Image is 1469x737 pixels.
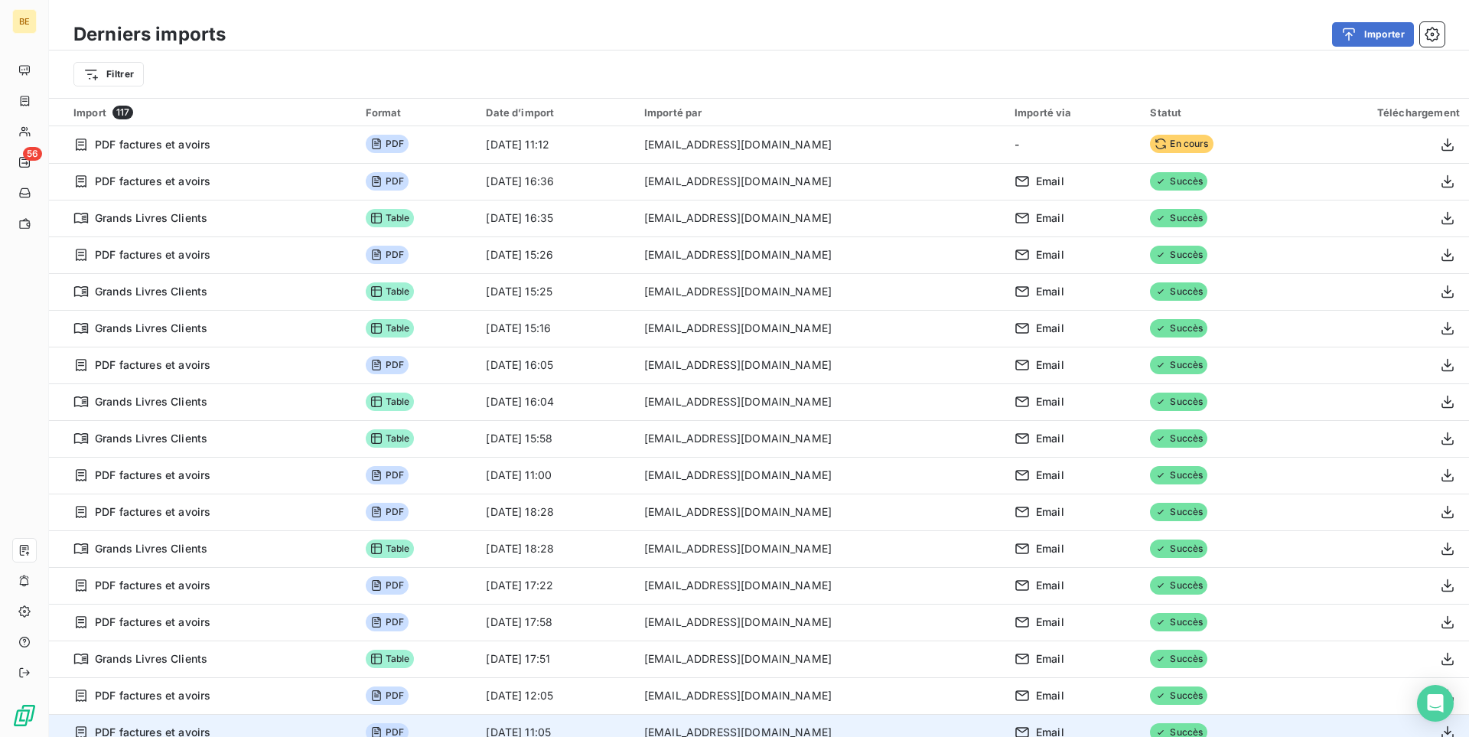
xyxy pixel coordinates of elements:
span: Table [366,650,415,668]
span: Table [366,393,415,411]
button: Filtrer [73,62,144,86]
td: [EMAIL_ADDRESS][DOMAIN_NAME] [635,677,1005,714]
div: Open Intercom Messenger [1417,685,1454,722]
td: [DATE] 16:05 [477,347,634,383]
span: Succès [1150,613,1207,631]
span: Succès [1150,172,1207,191]
span: Email [1036,651,1064,667]
span: Email [1036,541,1064,556]
span: Email [1036,504,1064,520]
span: Grands Livres Clients [95,651,207,667]
span: 56 [23,147,42,161]
span: Email [1036,394,1064,409]
span: PDF [366,135,409,153]
td: [EMAIL_ADDRESS][DOMAIN_NAME] [635,163,1005,200]
td: [DATE] 15:25 [477,273,634,310]
span: Grands Livres Clients [95,541,207,556]
td: [EMAIL_ADDRESS][DOMAIN_NAME] [635,236,1005,273]
span: Table [366,540,415,558]
span: PDF factures et avoirs [95,615,210,630]
span: Email [1036,688,1064,703]
span: PDF [366,503,409,521]
span: PDF [366,576,409,595]
span: PDF [366,686,409,705]
span: PDF [366,356,409,374]
span: Grands Livres Clients [95,321,207,336]
span: Email [1036,210,1064,226]
td: [EMAIL_ADDRESS][DOMAIN_NAME] [635,604,1005,641]
span: Table [366,319,415,338]
div: Format [366,106,468,119]
span: En cours [1150,135,1213,153]
span: Table [366,429,415,448]
h3: Derniers imports [73,21,226,48]
td: [EMAIL_ADDRESS][DOMAIN_NAME] [635,310,1005,347]
span: Succès [1150,540,1207,558]
td: [DATE] 18:28 [477,494,634,530]
div: Importé par [644,106,996,119]
td: [EMAIL_ADDRESS][DOMAIN_NAME] [635,641,1005,677]
span: Email [1036,615,1064,630]
td: [EMAIL_ADDRESS][DOMAIN_NAME] [635,420,1005,457]
span: Email [1036,431,1064,446]
button: Importer [1332,22,1414,47]
span: PDF [366,172,409,191]
td: [DATE] 11:12 [477,126,634,163]
span: PDF factures et avoirs [95,247,210,263]
span: Email [1036,174,1064,189]
span: PDF [366,613,409,631]
span: Succès [1150,429,1207,448]
td: [DATE] 17:58 [477,604,634,641]
span: Email [1036,468,1064,483]
span: Succès [1150,246,1207,264]
span: Grands Livres Clients [95,431,207,446]
span: Grands Livres Clients [95,284,207,299]
td: [DATE] 16:36 [477,163,634,200]
td: [DATE] 17:22 [477,567,634,604]
td: [DATE] 11:00 [477,457,634,494]
td: [EMAIL_ADDRESS][DOMAIN_NAME] [635,200,1005,236]
span: Succès [1150,686,1207,705]
span: PDF [366,246,409,264]
span: PDF factures et avoirs [95,504,210,520]
span: Email [1036,578,1064,593]
td: [DATE] 15:58 [477,420,634,457]
td: [EMAIL_ADDRESS][DOMAIN_NAME] [635,494,1005,530]
td: [EMAIL_ADDRESS][DOMAIN_NAME] [635,347,1005,383]
span: PDF [366,466,409,484]
span: Succès [1150,503,1207,521]
td: [DATE] 16:35 [477,200,634,236]
span: Succès [1150,393,1207,411]
td: [EMAIL_ADDRESS][DOMAIN_NAME] [635,530,1005,567]
span: - [1015,137,1019,152]
td: [EMAIL_ADDRESS][DOMAIN_NAME] [635,273,1005,310]
span: Email [1036,357,1064,373]
span: Email [1036,247,1064,263]
span: PDF factures et avoirs [95,578,210,593]
td: [DATE] 18:28 [477,530,634,567]
span: PDF factures et avoirs [95,688,210,703]
span: Table [366,282,415,301]
td: [DATE] 17:51 [477,641,634,677]
div: Import [73,106,347,119]
div: Téléchargement [1296,106,1460,119]
td: [EMAIL_ADDRESS][DOMAIN_NAME] [635,567,1005,604]
div: Date d’import [486,106,625,119]
span: Succès [1150,466,1207,484]
td: [DATE] 15:26 [477,236,634,273]
div: BE [12,9,37,34]
span: Succès [1150,282,1207,301]
span: Succès [1150,650,1207,668]
span: Succès [1150,356,1207,374]
span: Grands Livres Clients [95,394,207,409]
td: [EMAIL_ADDRESS][DOMAIN_NAME] [635,126,1005,163]
td: [DATE] 16:04 [477,383,634,420]
img: Logo LeanPay [12,703,37,728]
span: Email [1036,284,1064,299]
span: Table [366,209,415,227]
td: [DATE] 12:05 [477,677,634,714]
span: 117 [112,106,133,119]
td: [EMAIL_ADDRESS][DOMAIN_NAME] [635,457,1005,494]
div: Statut [1150,106,1278,119]
span: Succès [1150,576,1207,595]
